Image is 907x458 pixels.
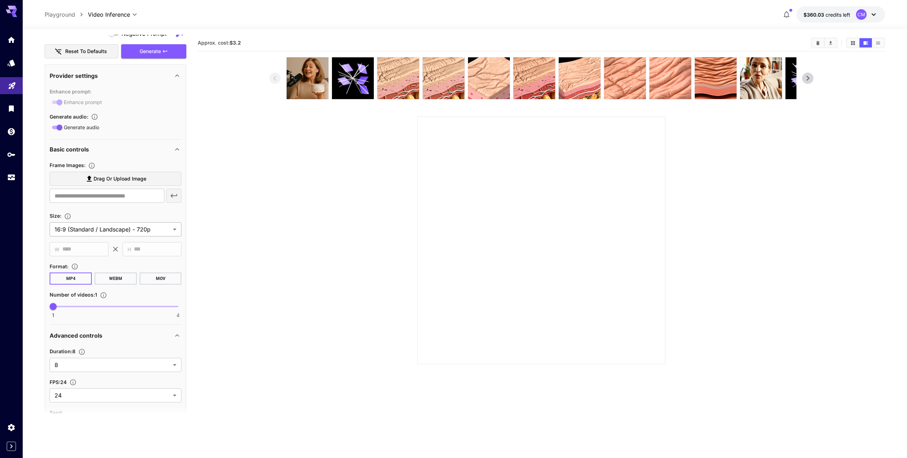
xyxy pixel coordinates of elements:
span: Number of videos : 1 [50,292,97,298]
span: Drag or upload image [94,174,146,183]
div: Usage [7,173,16,182]
img: 9X5qPTAAAABklEQVQDAF2g0bV1VVIsAAAAAElFTkSuQmCC [468,57,510,99]
div: Wallet [7,127,16,136]
div: Playground [8,79,16,88]
span: 1 [52,312,54,319]
img: rAAAAABJRU5ErkJggg== [377,57,419,99]
p: Advanced controls [50,331,102,340]
button: Reset to defaults [45,44,118,59]
img: +cgJHQAAAAGSURBVAMARgkwffY+bHIAAAAASUVORK5CYII= [423,57,464,99]
span: $360.03 [804,12,826,18]
img: x9azdMAAAAGSURBVAMA35wyFiX4YhUAAAAASUVORK5CYII= [513,57,555,99]
div: Models [7,58,16,67]
button: Download All [824,38,837,47]
button: Upload frame images. [85,162,98,169]
span: Video Inference [88,10,130,19]
div: $360.028 [804,11,850,18]
span: 4 [176,312,180,319]
span: W [55,245,60,253]
span: Format : [50,263,68,269]
div: API Keys [7,150,16,159]
span: H [128,245,131,253]
button: $360.028CM [796,6,885,23]
span: Size : [50,213,61,219]
div: Home [7,35,16,44]
button: Clear All [812,38,824,47]
span: Frame Images : [50,162,85,168]
p: Provider settings [50,71,98,80]
span: 8 [55,361,170,369]
button: Adjust the dimensions of the generated image by specifying its width and height in pixels, or sel... [61,213,74,220]
button: Generate [121,44,186,59]
button: MOV [140,273,182,285]
button: Set the fps [67,379,79,386]
img: TugrlAAAAAZJREFUAwBlzMPgYvJljgAAAABJRU5ErkJggg== [287,57,328,99]
img: ++k54VAAAABklEQVQDAFt314DYEU3gAAAAAElFTkSuQmCC [740,57,782,99]
button: Show media in video view [860,38,872,47]
nav: breadcrumb [45,10,88,19]
img: 0xAAAAABJRU5ErkJggg== [695,57,737,99]
button: Specify how many videos to generate in a single request. Each video generation will be charged se... [97,292,110,299]
span: FPS : 24 [50,379,67,385]
span: credits left [826,12,850,18]
button: Expand sidebar [7,442,16,451]
span: Approx. cost: [198,40,241,46]
button: Show media in list view [872,38,884,47]
div: Clear AllDownload All [811,38,838,48]
img: 1eiERoAAAAGSURBVAMAn8so2vXgdl0AAAAASUVORK5CYII= [559,57,601,99]
b: $3.2 [230,40,241,46]
span: 16:9 (Standard / Landscape) - 720p [55,225,170,234]
img: 9uq34aAAAABklEQVQDAIzUZEzlllwZAAAAAElFTkSuQmCC [604,57,646,99]
button: Show media in grid view [847,38,859,47]
div: Basic controls [50,141,181,158]
button: Choose the file format for the output video. [68,263,81,270]
button: Set the number of duration [75,348,88,355]
span: Generate audio [64,124,99,131]
a: Playground [45,10,75,19]
span: 24 [55,391,170,400]
div: Show media in grid viewShow media in video viewShow media in list view [846,38,885,48]
div: CM [856,9,867,20]
label: Drag or upload image [50,172,181,186]
img: W2wAAAAZJREFUAwALRbnfNFl58AAAAABJRU5ErkJggg== [649,57,691,99]
p: Basic controls [50,145,89,154]
span: Duration : 8 [50,348,75,354]
div: Advanced controls [50,327,181,344]
button: MP4 [50,273,92,285]
span: Generate audio : [50,114,88,120]
div: Provider settings [50,67,181,84]
div: Library [7,104,16,113]
button: WEBM [95,273,137,285]
span: Generate [140,47,161,56]
div: Settings [7,423,16,432]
